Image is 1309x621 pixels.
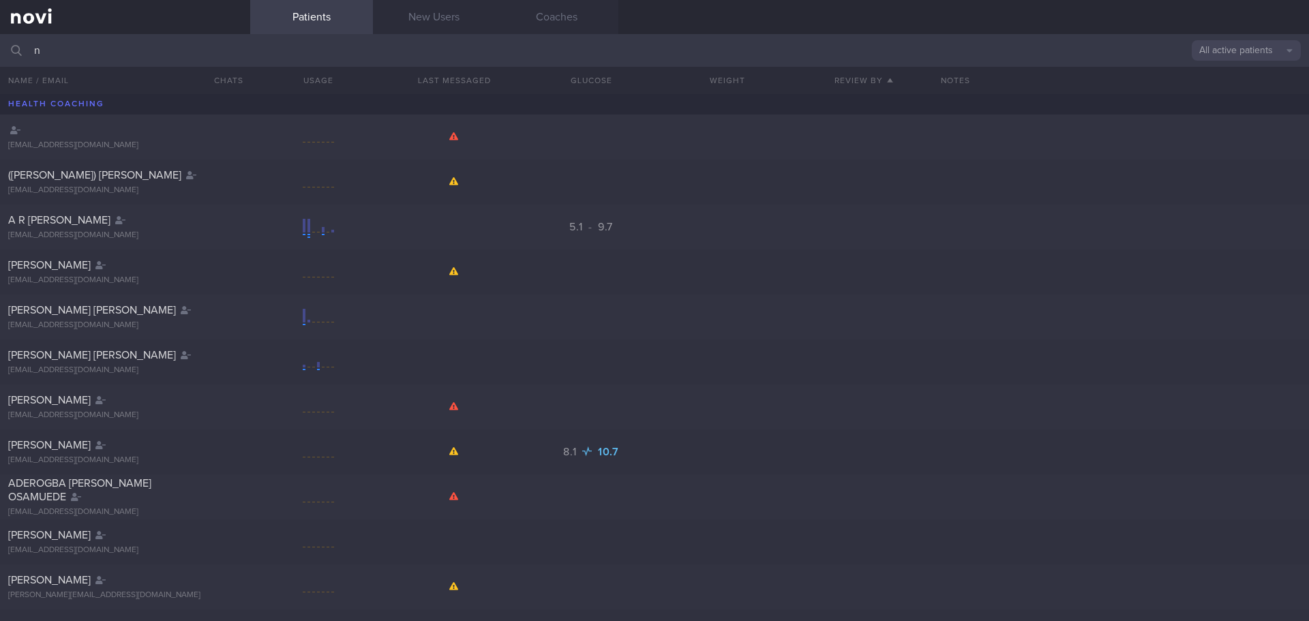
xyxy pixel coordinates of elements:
div: [EMAIL_ADDRESS][DOMAIN_NAME] [8,275,242,286]
button: Chats [196,67,250,94]
button: Weight [659,67,796,94]
span: A R [PERSON_NAME] [8,215,110,226]
span: [PERSON_NAME] [8,530,91,541]
div: [EMAIL_ADDRESS][DOMAIN_NAME] [8,185,242,196]
div: [EMAIL_ADDRESS][DOMAIN_NAME] [8,365,242,376]
div: [EMAIL_ADDRESS][DOMAIN_NAME] [8,140,242,151]
span: - [588,222,592,232]
span: [PERSON_NAME] [8,260,91,271]
div: [EMAIL_ADDRESS][DOMAIN_NAME] [8,507,242,517]
span: ([PERSON_NAME]) [PERSON_NAME] [8,170,181,181]
div: [EMAIL_ADDRESS][DOMAIN_NAME] [8,410,242,421]
div: [EMAIL_ADDRESS][DOMAIN_NAME] [8,455,242,466]
span: ADEROGBA [PERSON_NAME] OSAMUEDE [8,478,151,502]
span: [PERSON_NAME] [8,395,91,406]
span: [PERSON_NAME] [8,440,91,451]
div: [EMAIL_ADDRESS][DOMAIN_NAME] [8,230,242,241]
button: Last Messaged [387,67,523,94]
div: Notes [933,67,1309,94]
span: [PERSON_NAME] [8,575,91,586]
button: Glucose [523,67,659,94]
span: 5.1 [569,222,586,232]
span: [PERSON_NAME] [PERSON_NAME] [8,305,176,316]
div: [EMAIL_ADDRESS][DOMAIN_NAME] [8,545,242,556]
button: Review By [796,67,932,94]
span: 10.7 [598,446,619,457]
span: 9.7 [598,222,613,232]
button: All active patients [1192,40,1301,61]
span: 8.1 [563,446,580,457]
div: Usage [250,67,387,94]
div: [PERSON_NAME][EMAIL_ADDRESS][DOMAIN_NAME] [8,590,242,601]
span: [PERSON_NAME] [PERSON_NAME] [8,350,176,361]
div: [EMAIL_ADDRESS][DOMAIN_NAME] [8,320,242,331]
